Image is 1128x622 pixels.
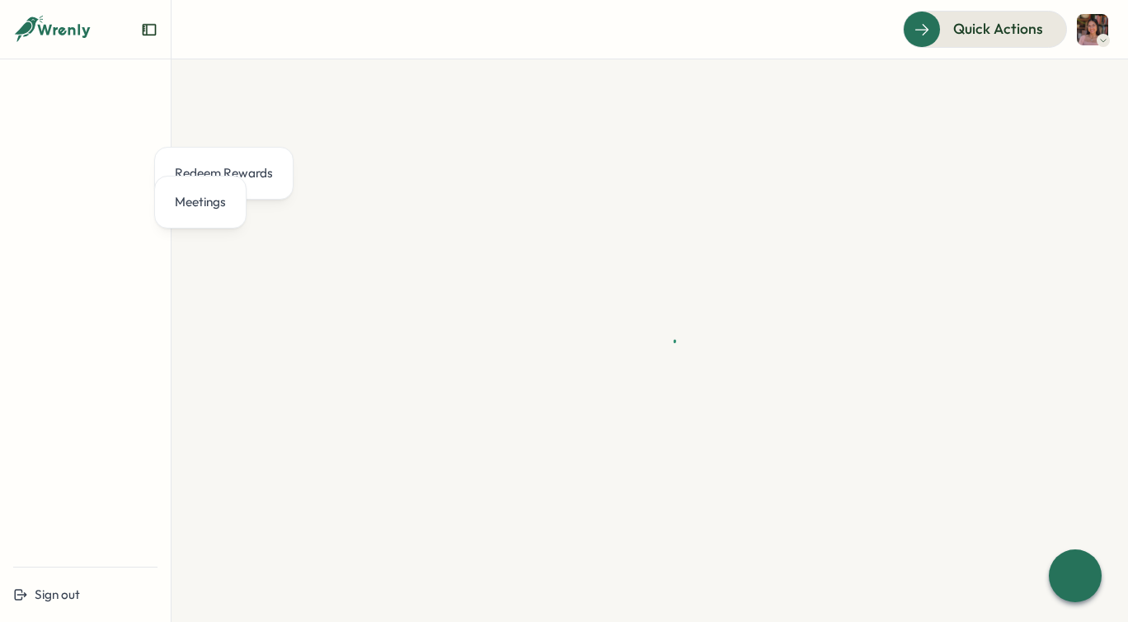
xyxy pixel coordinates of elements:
button: Quick Actions [903,11,1067,47]
span: Sign out [35,587,80,602]
span: Quick Actions [953,18,1043,40]
img: Shreya Chatterjee [1077,14,1108,45]
a: Redeem Rewards [168,158,280,189]
div: Redeem Rewards [175,164,273,182]
a: Meetings [168,186,233,218]
button: Expand sidebar [141,21,157,38]
div: Meetings [175,193,226,211]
